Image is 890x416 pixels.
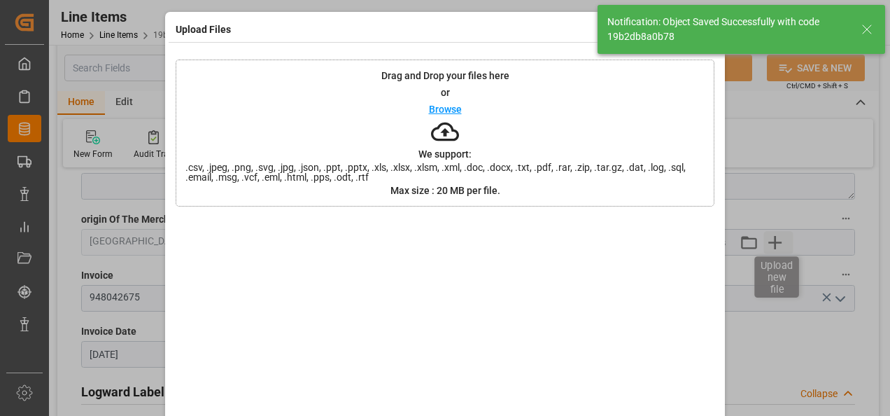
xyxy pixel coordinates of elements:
[176,60,714,207] div: Drag and Drop your files hereorBrowseWe support:.csv, .jpeg, .png, .svg, .jpg, .json, .ppt, .pptx...
[381,71,509,81] p: Drag and Drop your files here
[607,15,848,44] div: Notification: Object Saved Successfully with code 19b2db8a0b78
[390,186,500,195] p: Max size : 20 MB per file.
[176,162,714,182] span: .csv, .jpeg, .png, .svg, .jpg, .json, .ppt, .pptx, .xls, .xlsx, .xlsm, .xml, .doc, .docx, .txt, ....
[176,22,231,37] h4: Upload Files
[418,149,472,159] p: We support:
[429,104,462,114] p: Browse
[441,88,450,97] p: or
